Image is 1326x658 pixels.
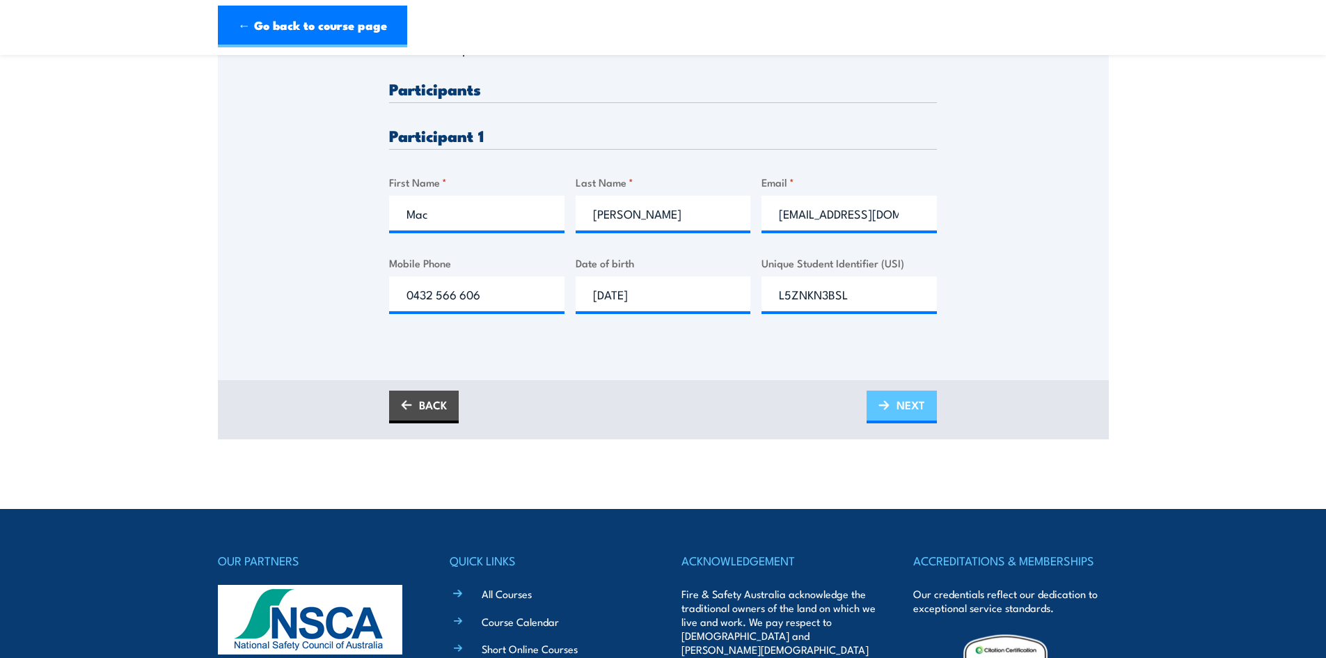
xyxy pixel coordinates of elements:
p: Our credentials reflect our dedication to exceptional service standards. [913,587,1108,615]
label: Unique Student Identifier (USI) [761,255,937,271]
a: BACK [389,391,459,423]
a: ← Go back to course page [218,6,407,47]
h3: Participants [389,81,937,97]
h4: ACKNOWLEDGEMENT [681,551,876,570]
a: Course Calendar [482,614,559,629]
span: NEXT [897,386,925,423]
label: Email [761,174,937,190]
label: Last Name [576,174,751,190]
label: Mobile Phone [389,255,565,271]
h3: Participant 1 [389,127,937,143]
label: Date of birth [576,255,751,271]
a: Short Online Courses [482,641,578,656]
a: All Courses [482,586,532,601]
h4: OUR PARTNERS [218,551,413,570]
label: First Name [389,174,565,190]
img: nsca-logo-footer [218,585,402,655]
h4: QUICK LINKS [450,551,645,570]
a: NEXT [867,391,937,423]
h4: ACCREDITATIONS & MEMBERSHIPS [913,551,1108,570]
